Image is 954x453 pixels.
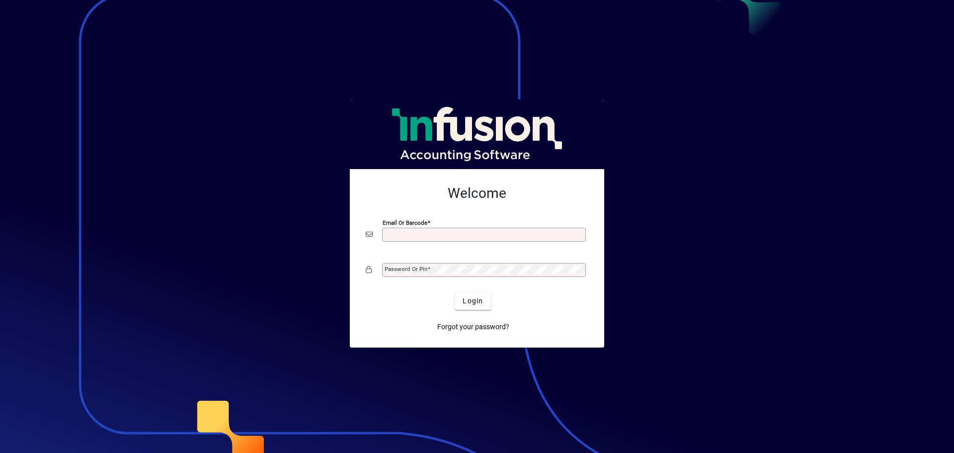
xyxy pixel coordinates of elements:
[455,292,491,310] button: Login
[366,185,588,202] h2: Welcome
[463,296,483,306] span: Login
[433,318,513,336] a: Forgot your password?
[437,322,509,332] span: Forgot your password?
[383,219,427,226] mat-label: Email or Barcode
[385,266,427,272] mat-label: Password or Pin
